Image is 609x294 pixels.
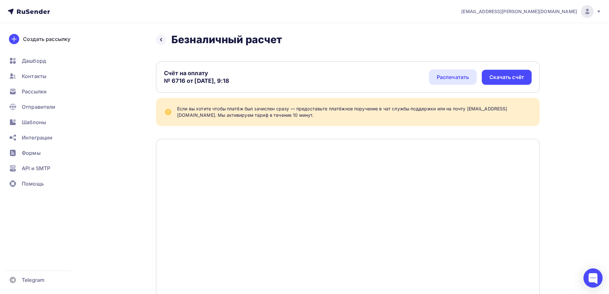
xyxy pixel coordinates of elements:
[461,5,601,18] a: [EMAIL_ADDRESS][PERSON_NAME][DOMAIN_NAME]
[5,147,81,159] a: Формы
[22,180,44,187] span: Помощь
[5,54,81,67] a: Дашборд
[22,88,47,95] span: Рассылки
[23,35,70,43] div: Создать рассылку
[437,73,469,81] div: Распечатать
[22,164,50,172] span: API и SMTP
[22,118,46,126] span: Шаблоны
[22,149,41,157] span: Формы
[22,103,56,111] span: Отправители
[22,134,52,141] span: Интеграции
[5,70,81,83] a: Контакты
[164,69,229,85] div: Счёт на оплату № 6716 от [DATE], 9:18
[461,8,577,15] span: [EMAIL_ADDRESS][PERSON_NAME][DOMAIN_NAME]
[22,72,46,80] span: Контакты
[5,85,81,98] a: Рассылки
[22,276,44,284] span: Telegram
[5,116,81,129] a: Шаблоны
[22,57,46,65] span: Дашборд
[177,106,532,118] div: Если вы хотите чтобы платёж был зачислен сразу — предоставьте платёжное поручение в чат службы по...
[489,74,524,81] div: Скачать счёт
[5,100,81,113] a: Отправители
[171,33,282,46] h2: Безналичный расчет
